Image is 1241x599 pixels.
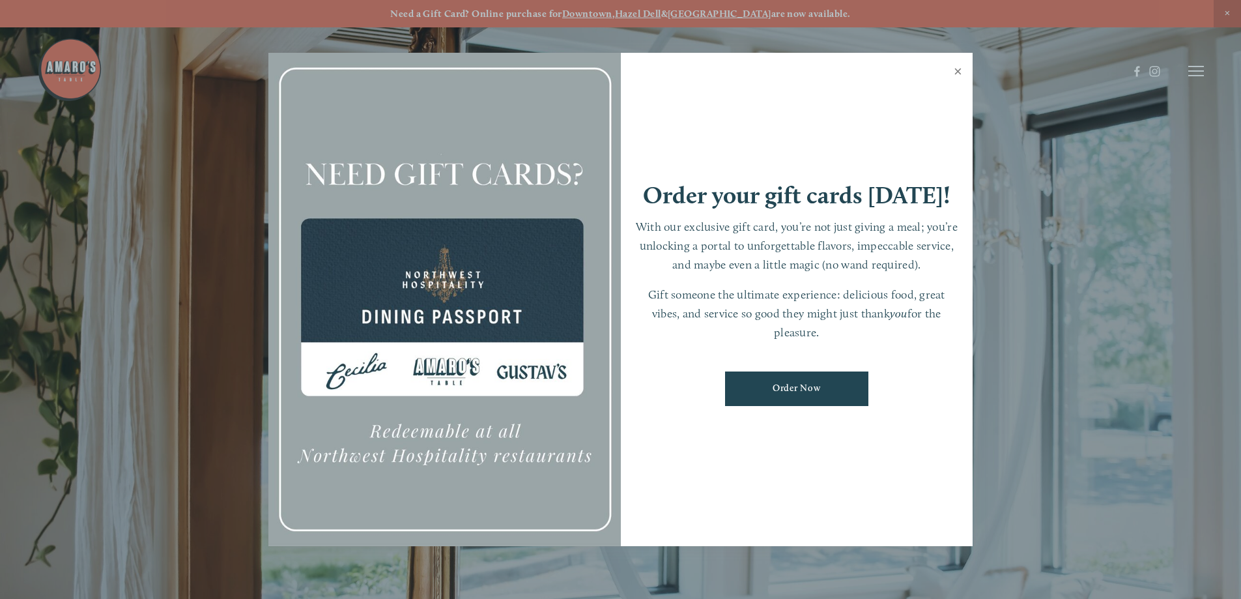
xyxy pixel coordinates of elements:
a: Close [945,55,971,91]
p: With our exclusive gift card, you’re not just giving a meal; you’re unlocking a portal to unforge... [634,218,960,274]
h1: Order your gift cards [DATE]! [643,183,950,207]
em: you [890,306,907,320]
a: Order Now [725,372,868,406]
p: Gift someone the ultimate experience: delicious food, great vibes, and service so good they might... [634,285,960,342]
